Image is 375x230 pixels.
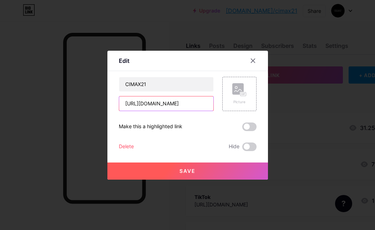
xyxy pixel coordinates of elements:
div: Picture [232,99,247,105]
span: Hide [229,142,239,151]
span: Save [179,168,196,174]
div: Edit [119,56,130,65]
div: Delete [119,142,134,151]
button: Save [107,162,268,180]
input: Title [119,77,213,91]
div: Make this a highlighted link [119,122,182,131]
input: URL [119,96,213,111]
